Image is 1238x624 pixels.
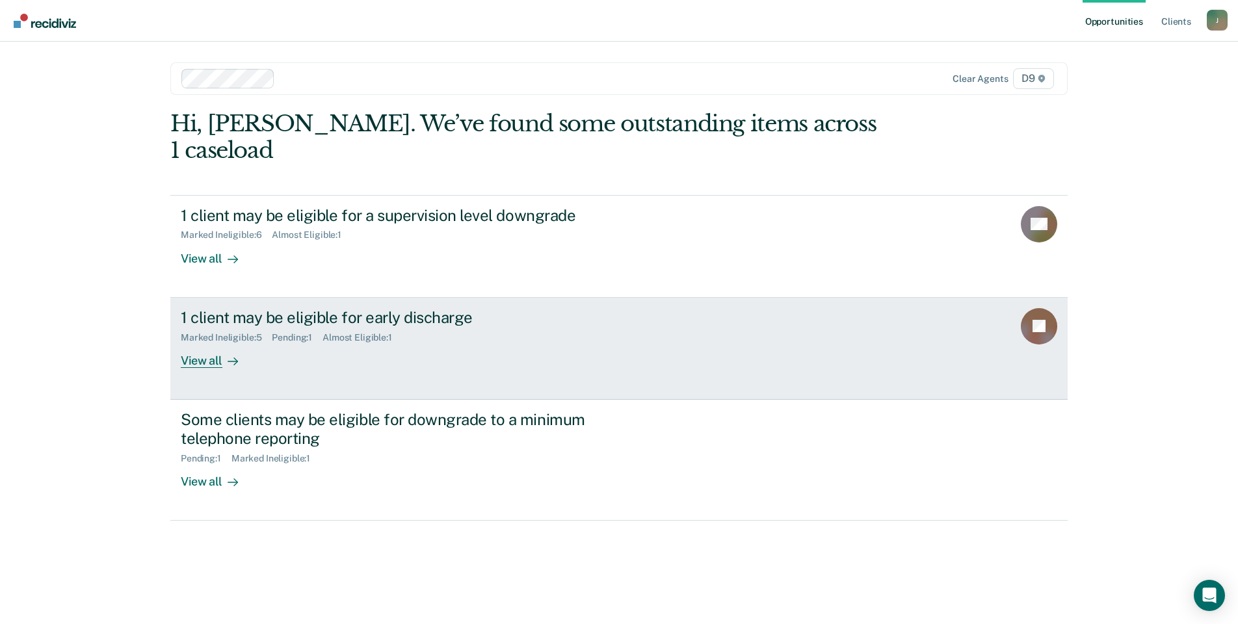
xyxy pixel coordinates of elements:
div: Marked Ineligible : 5 [181,332,272,343]
a: 1 client may be eligible for a supervision level downgradeMarked Ineligible:6Almost Eligible:1Vie... [170,195,1068,298]
div: J [1207,10,1228,31]
div: Almost Eligible : 1 [272,229,352,240]
img: Recidiviz [14,14,76,28]
div: Pending : 1 [181,453,231,464]
a: Some clients may be eligible for downgrade to a minimum telephone reportingPending:1Marked Inelig... [170,400,1068,521]
a: 1 client may be eligible for early dischargeMarked Ineligible:5Pending:1Almost Eligible:1View all [170,298,1068,400]
div: Marked Ineligible : 6 [181,229,272,240]
div: View all [181,463,254,489]
div: Clear agents [953,73,1008,84]
div: View all [181,240,254,266]
span: D9 [1013,68,1054,89]
div: View all [181,343,254,368]
div: Open Intercom Messenger [1194,580,1225,611]
div: Marked Ineligible : 1 [231,453,321,464]
button: Profile dropdown button [1207,10,1228,31]
div: 1 client may be eligible for a supervision level downgrade [181,206,637,225]
div: 1 client may be eligible for early discharge [181,308,637,327]
div: Pending : 1 [272,332,323,343]
div: Hi, [PERSON_NAME]. We’ve found some outstanding items across 1 caseload [170,110,888,164]
div: Almost Eligible : 1 [323,332,402,343]
div: Some clients may be eligible for downgrade to a minimum telephone reporting [181,410,637,448]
